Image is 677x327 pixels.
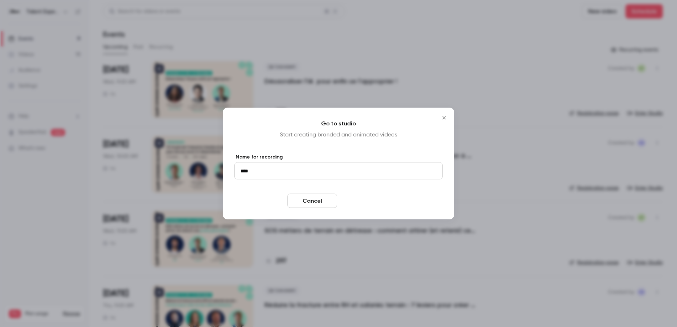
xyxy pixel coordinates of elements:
button: Enter studio [340,194,390,208]
button: Cancel [287,194,337,208]
label: Name for recording [234,154,443,161]
h4: Go to studio [234,119,443,128]
button: Close [437,111,451,125]
p: Start creating branded and animated videos [234,131,443,139]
